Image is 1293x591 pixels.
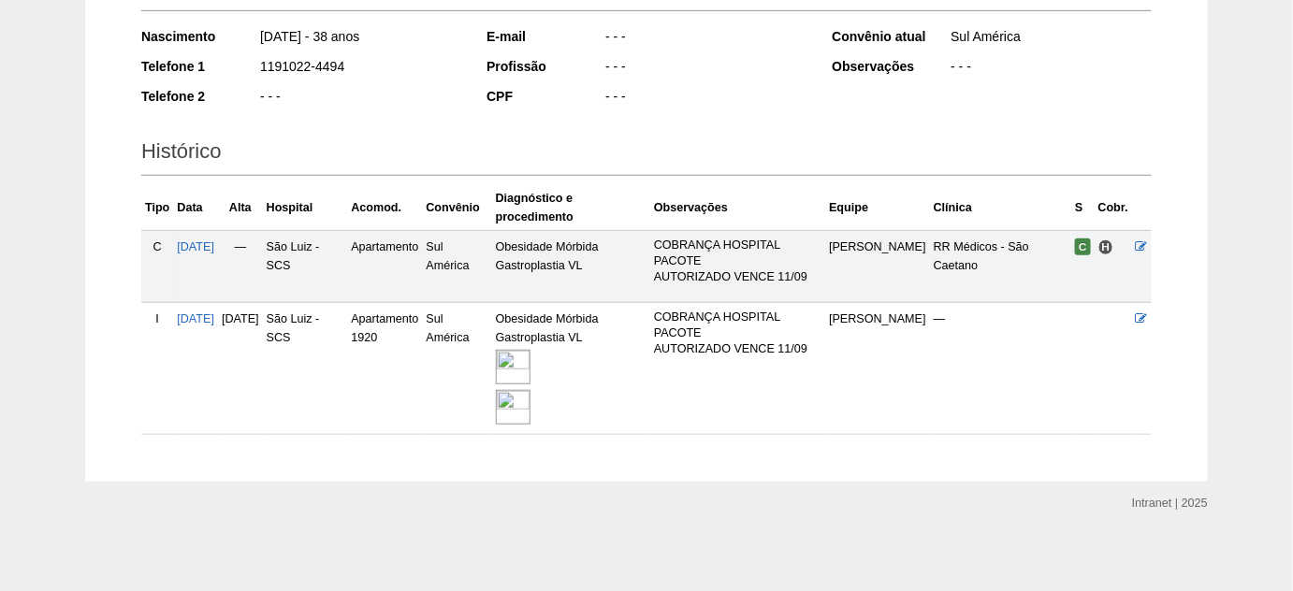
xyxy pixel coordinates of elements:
th: Tipo [141,185,173,231]
div: Profissão [487,57,603,76]
th: Hospital [263,185,348,231]
span: Hospital [1098,239,1114,255]
div: - - - [258,87,461,110]
div: Telefone 2 [141,87,258,106]
th: Cobr. [1095,185,1132,231]
th: Diagnóstico e procedimento [492,185,650,231]
div: E-mail [487,27,603,46]
th: Observações [650,185,825,231]
p: COBRANÇA HOSPITAL PACOTE AUTORIZADO VENCE 11/09 [654,310,821,357]
th: Data [173,185,218,231]
td: São Luiz - SCS [263,230,348,302]
div: Sul América [949,27,1152,50]
td: — [930,303,1071,435]
h2: Histórico [141,133,1152,176]
div: - - - [603,27,806,50]
td: Obesidade Mórbida Gastroplastia VL [492,230,650,302]
td: Apartamento [347,230,422,302]
th: Equipe [825,185,930,231]
span: Confirmada [1075,238,1091,255]
td: São Luiz - SCS [263,303,348,435]
div: C [145,238,169,256]
a: [DATE] [177,240,214,253]
td: Sul América [422,303,491,435]
div: - - - [603,57,806,80]
div: - - - [949,57,1152,80]
td: [PERSON_NAME] [825,230,930,302]
p: COBRANÇA HOSPITAL PACOTE AUTORIZADO VENCE 11/09 [654,238,821,285]
div: [DATE] - 38 anos [258,27,461,50]
td: — [218,230,263,302]
div: Observações [832,57,949,76]
td: Sul América [422,230,491,302]
th: S [1071,185,1095,231]
div: Nascimento [141,27,258,46]
td: RR Médicos - São Caetano [930,230,1071,302]
th: Clínica [930,185,1071,231]
span: [DATE] [222,312,259,325]
th: Acomod. [347,185,422,231]
div: 1191022-4494 [258,57,461,80]
td: [PERSON_NAME] [825,303,930,435]
a: [DATE] [177,312,214,325]
div: Convênio atual [832,27,949,46]
th: Convênio [422,185,491,231]
td: Obesidade Mórbida Gastroplastia VL [492,303,650,435]
div: Intranet | 2025 [1132,494,1208,512]
div: Telefone 1 [141,57,258,76]
div: - - - [603,87,806,110]
td: Apartamento 1920 [347,303,422,435]
div: CPF [487,87,603,106]
th: Alta [218,185,263,231]
div: I [145,310,169,328]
